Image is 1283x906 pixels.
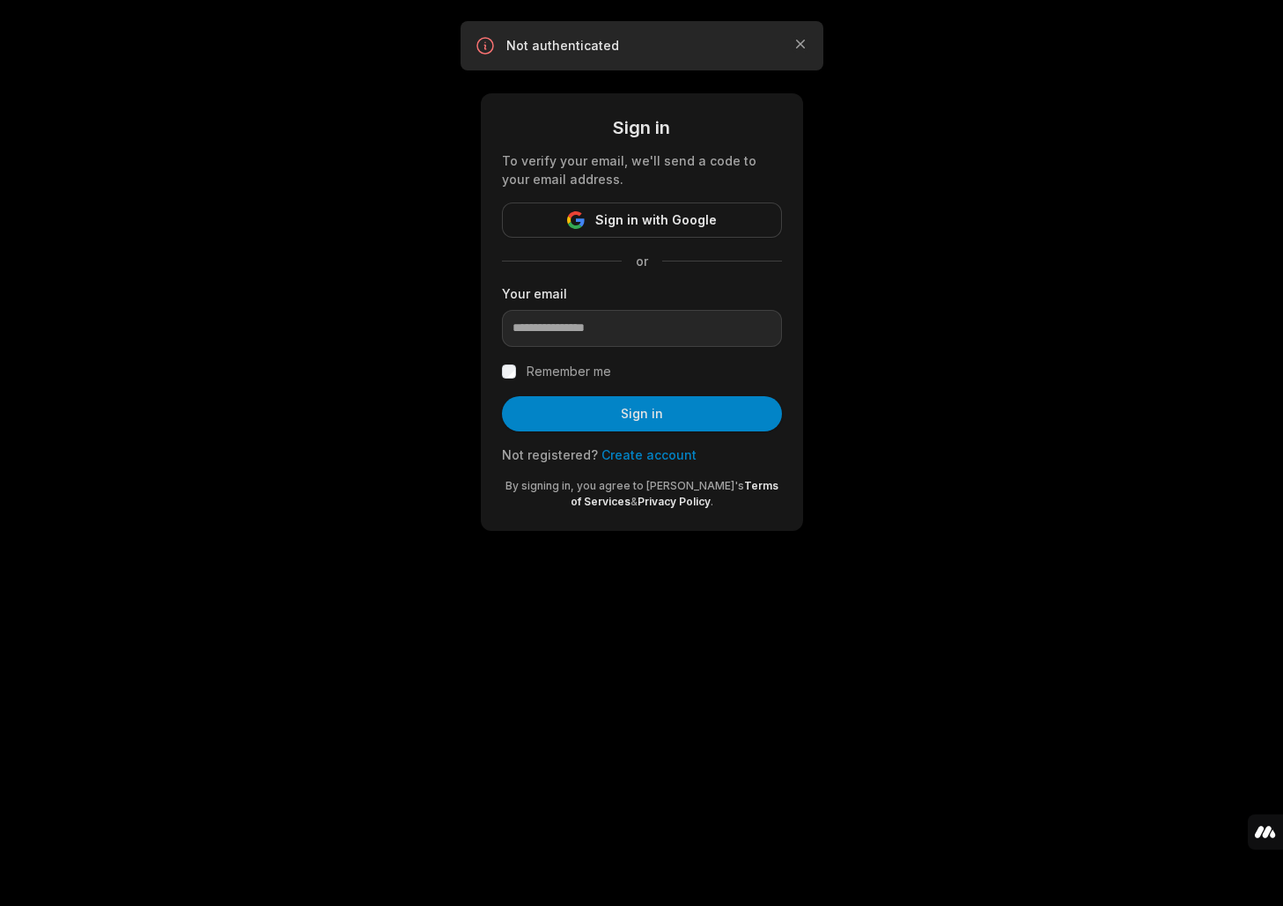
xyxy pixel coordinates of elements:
div: To verify your email, we'll send a code to your email address. [502,151,782,188]
span: . [711,495,713,508]
span: or [622,252,662,270]
a: Terms of Services [571,479,778,508]
button: Sign in [502,396,782,431]
span: Sign in with Google [595,210,717,231]
a: Create account [601,447,697,462]
label: Your email [502,284,782,303]
a: Privacy Policy [638,495,711,508]
button: Sign in with Google [502,203,782,238]
div: Sign in [502,114,782,141]
span: By signing in, you agree to [PERSON_NAME]'s [505,479,744,492]
span: Not registered? [502,447,598,462]
label: Remember me [527,361,611,382]
span: & [630,495,638,508]
p: Not authenticated [506,37,778,55]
